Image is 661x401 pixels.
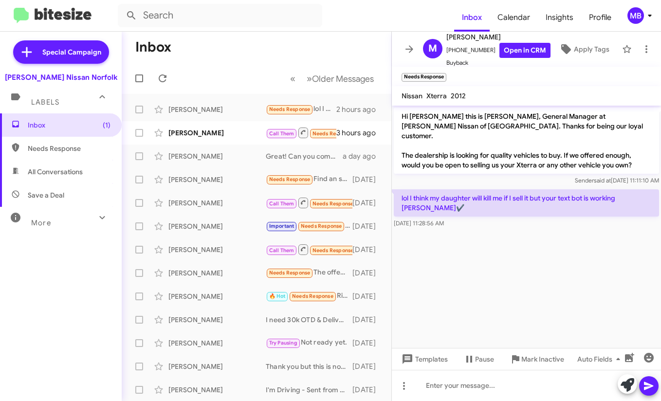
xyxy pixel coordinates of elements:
[499,43,551,58] a: Open in CRM
[446,31,551,43] span: [PERSON_NAME]
[266,267,352,278] div: The offer I wanted was rejected
[352,175,384,184] div: [DATE]
[451,91,466,100] span: 2012
[13,40,109,64] a: Special Campaign
[168,385,266,395] div: [PERSON_NAME]
[292,293,333,299] span: Needs Response
[266,104,336,115] div: lol I think my daughter will kill me if I sell it but your text bot is working [PERSON_NAME]✔️
[28,167,83,177] span: All Conversations
[551,40,617,58] button: Apply Tags
[352,268,384,278] div: [DATE]
[446,43,551,58] span: [PHONE_NUMBER]
[475,350,494,368] span: Pause
[269,223,294,229] span: Important
[307,73,312,85] span: »
[269,293,286,299] span: 🔥 Hot
[269,176,311,182] span: Needs Response
[521,350,564,368] span: Mark Inactive
[266,220,352,232] div: You don't have anything in your inventory that I'm interested in at the moment.
[352,198,384,208] div: [DATE]
[352,245,384,255] div: [DATE]
[352,292,384,301] div: [DATE]
[168,175,266,184] div: [PERSON_NAME]
[402,91,422,100] span: Nissan
[5,73,117,82] div: [PERSON_NAME] Nissan Norfolk
[312,200,354,207] span: Needs Response
[135,39,171,55] h1: Inbox
[352,221,384,231] div: [DATE]
[168,315,266,325] div: [PERSON_NAME]
[266,243,352,255] div: Inbound Call
[168,268,266,278] div: [PERSON_NAME]
[352,315,384,325] div: [DATE]
[266,291,352,302] div: Richmond Va
[168,362,266,371] div: [PERSON_NAME]
[269,340,297,346] span: Try Pausing
[594,177,611,184] span: said at
[285,69,380,89] nav: Page navigation example
[456,350,502,368] button: Pause
[168,105,266,114] div: [PERSON_NAME]
[269,130,294,137] span: Call Them
[312,130,354,137] span: Needs Response
[400,350,448,368] span: Templates
[266,197,352,209] div: Inbound Call
[581,3,619,32] a: Profile
[103,120,110,130] span: (1)
[392,350,456,368] button: Templates
[269,247,294,254] span: Call Them
[301,223,342,229] span: Needs Response
[575,177,659,184] span: Sender [DATE] 11:11:10 AM
[266,315,352,325] div: I need 30k OTD & Delivered in Silver or preferred Boulder Grey! 3.9% for 84 months and I have Tie...
[266,337,352,348] div: Not ready yet.
[336,128,384,138] div: 3 hours ago
[627,7,644,24] div: MB
[284,69,301,89] button: Previous
[394,219,444,227] span: [DATE] 11:28:56 AM
[402,73,446,82] small: Needs Response
[168,292,266,301] div: [PERSON_NAME]
[266,385,352,395] div: I'm Driving - Sent from My Car
[577,350,624,368] span: Auto Fields
[312,73,374,84] span: Older Messages
[168,198,266,208] div: [PERSON_NAME]
[538,3,581,32] a: Insights
[336,105,384,114] div: 2 hours ago
[426,91,447,100] span: Xterra
[352,338,384,348] div: [DATE]
[168,151,266,161] div: [PERSON_NAME]
[454,3,490,32] a: Inbox
[168,338,266,348] div: [PERSON_NAME]
[168,245,266,255] div: [PERSON_NAME]
[266,174,352,185] div: Find an s model with 2 wheel drive and I'll buy it! I have 820 credit
[266,151,343,161] div: Great! Can you come in [DATE] or [DATE] for a quick appraisal?
[301,69,380,89] button: Next
[502,350,572,368] button: Mark Inactive
[394,108,659,174] p: Hi [PERSON_NAME] this is [PERSON_NAME], General Manager at [PERSON_NAME] Nissan of [GEOGRAPHIC_DA...
[352,385,384,395] div: [DATE]
[290,73,295,85] span: «
[269,106,311,112] span: Needs Response
[569,350,632,368] button: Auto Fields
[490,3,538,32] a: Calendar
[118,4,322,27] input: Search
[352,362,384,371] div: [DATE]
[28,144,110,153] span: Needs Response
[269,200,294,207] span: Call Them
[168,128,266,138] div: [PERSON_NAME]
[574,40,609,58] span: Apply Tags
[269,270,311,276] span: Needs Response
[31,219,51,227] span: More
[428,41,437,56] span: M
[31,98,59,107] span: Labels
[312,247,354,254] span: Needs Response
[168,221,266,231] div: [PERSON_NAME]
[28,120,110,130] span: Inbox
[266,127,336,139] div: Inbound Call
[343,151,384,161] div: a day ago
[394,189,659,217] p: lol I think my daughter will kill me if I sell it but your text bot is working [PERSON_NAME]✔️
